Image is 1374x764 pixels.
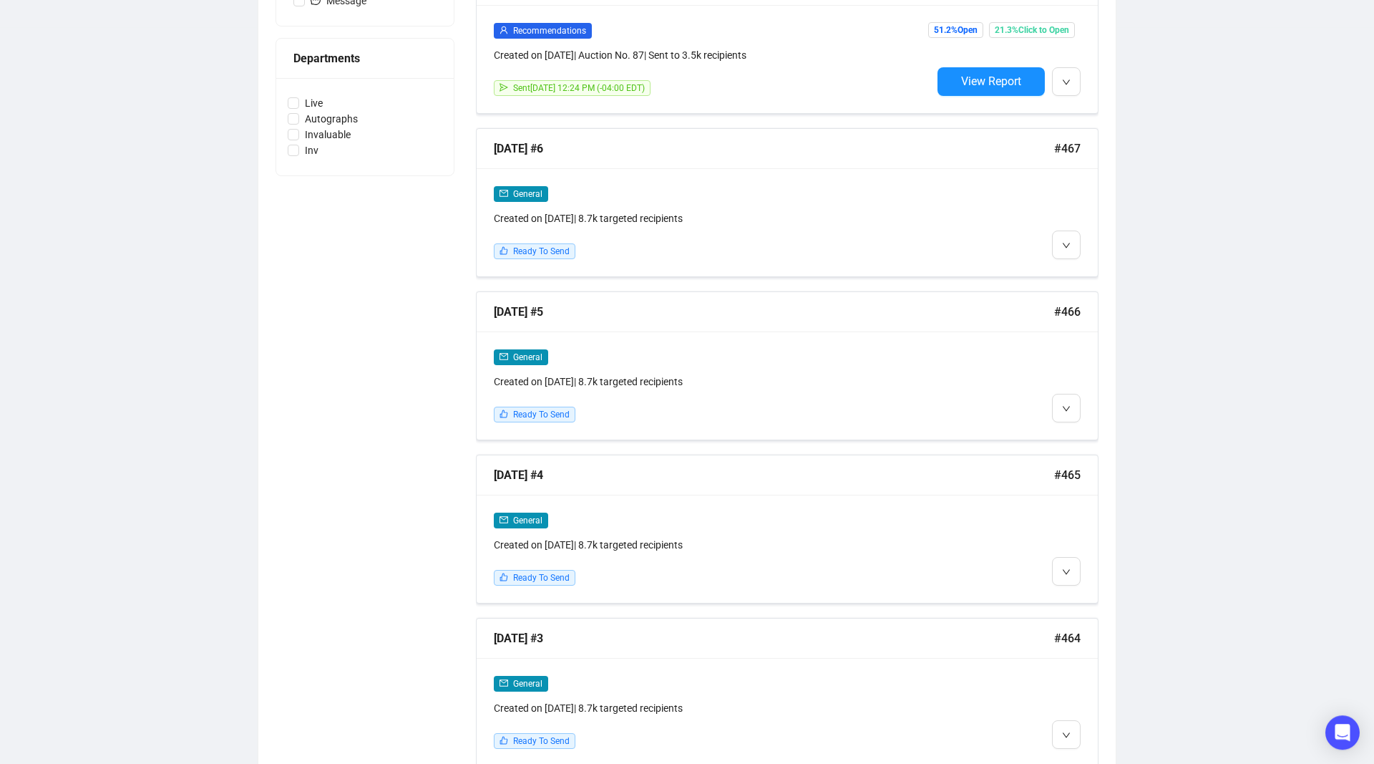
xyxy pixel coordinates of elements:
span: like [500,410,508,418]
span: Ready To Send [513,410,570,420]
span: General [513,189,542,199]
span: like [500,573,508,581]
span: send [500,83,508,92]
div: Created on [DATE] | 8.7k targeted recipients [494,700,932,716]
div: Created on [DATE] | 8.7k targeted recipients [494,537,932,553]
span: Ready To Send [513,573,570,583]
a: [DATE] #5#466mailGeneralCreated on [DATE]| 8.7k targeted recipientslikeReady To Send [476,291,1098,440]
div: [DATE] #6 [494,140,1054,158]
button: View Report [937,67,1045,96]
span: like [500,246,508,255]
a: [DATE] #6#467mailGeneralCreated on [DATE]| 8.7k targeted recipientslikeReady To Send [476,128,1098,277]
span: Sent [DATE] 12:24 PM (-04:00 EDT) [513,83,645,93]
span: General [513,516,542,526]
div: Created on [DATE] | 8.7k targeted recipients [494,211,932,226]
span: mail [500,516,508,524]
div: [DATE] #4 [494,466,1054,484]
div: Departments [293,49,437,67]
div: Created on [DATE] | Auction No. 87 | Sent to 3.5k recipients [494,47,932,63]
span: down [1062,731,1071,740]
span: 51.2% Open [928,22,983,38]
span: #466 [1054,303,1081,321]
span: like [500,736,508,745]
span: Ready To Send [513,736,570,746]
span: View Report [961,74,1021,88]
span: mail [500,352,508,361]
div: Open Intercom Messenger [1325,715,1360,750]
span: down [1062,241,1071,250]
span: #467 [1054,140,1081,158]
a: [DATE] #4#465mailGeneralCreated on [DATE]| 8.7k targeted recipientslikeReady To Send [476,455,1098,604]
span: Live [299,95,328,111]
span: #465 [1054,466,1081,484]
span: General [513,352,542,362]
span: user [500,26,508,34]
span: General [513,679,542,689]
span: mail [500,189,508,198]
span: Invaluable [299,127,356,142]
div: [DATE] #3 [494,629,1054,647]
span: down [1062,78,1071,87]
span: 21.3% Click to Open [989,22,1075,38]
span: #464 [1054,629,1081,647]
span: Autographs [299,111,364,127]
span: Inv [299,142,324,158]
div: Created on [DATE] | 8.7k targeted recipients [494,374,932,390]
span: mail [500,679,508,687]
div: [DATE] #5 [494,303,1054,321]
span: Ready To Send [513,246,570,256]
span: down [1062,568,1071,576]
span: down [1062,405,1071,413]
span: Recommendations [513,26,586,36]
